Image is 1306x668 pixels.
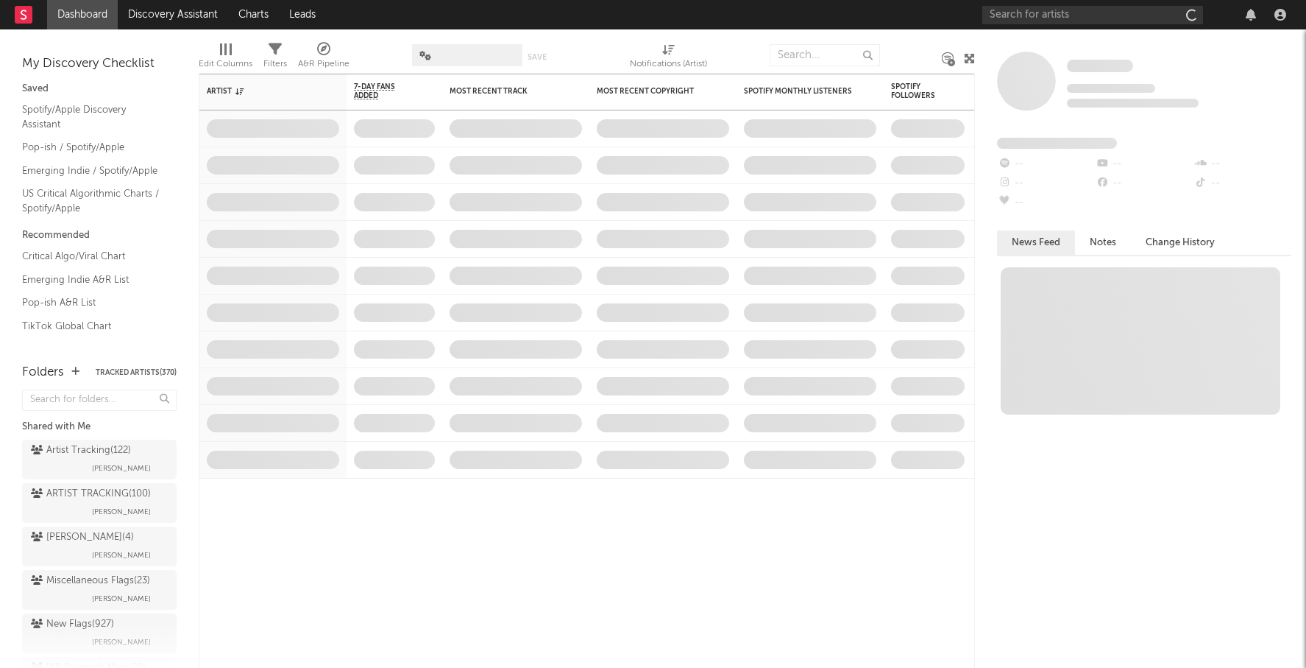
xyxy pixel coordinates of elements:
[630,37,707,80] div: Notifications (Artist)
[1193,174,1291,193] div: --
[92,546,151,564] span: [PERSON_NAME]
[597,87,707,96] div: Most Recent Copyright
[31,529,134,546] div: [PERSON_NAME] ( 4 )
[1075,231,1131,255] button: Notes
[263,37,287,80] div: Filters
[199,37,252,80] div: Edit Columns
[298,37,349,80] div: A&R Pipeline
[22,527,177,566] a: [PERSON_NAME](4)[PERSON_NAME]
[31,616,114,633] div: New Flags ( 927 )
[31,442,131,460] div: Artist Tracking ( 122 )
[1067,99,1199,108] span: 0 fans last week
[22,483,177,523] a: ARTIST TRACKING(100)[PERSON_NAME]
[92,460,151,477] span: [PERSON_NAME]
[770,44,880,66] input: Search...
[298,55,349,73] div: A&R Pipeline
[744,87,854,96] div: Spotify Monthly Listeners
[31,485,151,503] div: ARTIST TRACKING ( 100 )
[199,55,252,73] div: Edit Columns
[1067,59,1133,74] a: Some Artist
[630,55,707,73] div: Notifications (Artist)
[31,572,150,590] div: Miscellaneous Flags ( 23 )
[263,55,287,73] div: Filters
[22,102,162,132] a: Spotify/Apple Discovery Assistant
[997,138,1117,149] span: Fans Added by Platform
[1095,174,1193,193] div: --
[22,613,177,653] a: New Flags(927)[PERSON_NAME]
[22,139,162,155] a: Pop-ish / Spotify/Apple
[891,82,943,100] div: Spotify Followers
[1067,60,1133,72] span: Some Artist
[1193,155,1291,174] div: --
[997,155,1095,174] div: --
[22,80,177,98] div: Saved
[997,174,1095,193] div: --
[22,570,177,610] a: Miscellaneous Flags(23)[PERSON_NAME]
[1067,84,1155,93] span: Tracking Since: [DATE]
[22,227,177,245] div: Recommended
[92,633,151,651] span: [PERSON_NAME]
[22,364,64,382] div: Folders
[1095,155,1193,174] div: --
[22,248,162,264] a: Critical Algo/Viral Chart
[92,503,151,521] span: [PERSON_NAME]
[92,590,151,608] span: [PERSON_NAME]
[22,295,162,311] a: Pop-ish A&R List
[354,82,413,100] span: 7-Day Fans Added
[22,390,177,411] input: Search for folders...
[96,369,177,376] button: Tracked Artists(370)
[22,55,177,73] div: My Discovery Checklist
[997,193,1095,212] div: --
[22,186,162,216] a: US Critical Algorithmic Charts / Spotify/Apple
[22,440,177,479] a: Artist Tracking(122)[PERSON_NAME]
[22,318,162,334] a: TikTok Global Chart
[22,418,177,436] div: Shared with Me
[997,231,1075,255] button: News Feed
[450,87,560,96] div: Most Recent Track
[1131,231,1229,255] button: Change History
[207,87,317,96] div: Artist
[22,272,162,288] a: Emerging Indie A&R List
[982,6,1203,24] input: Search for artists
[528,53,547,61] button: Save
[22,163,162,179] a: Emerging Indie / Spotify/Apple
